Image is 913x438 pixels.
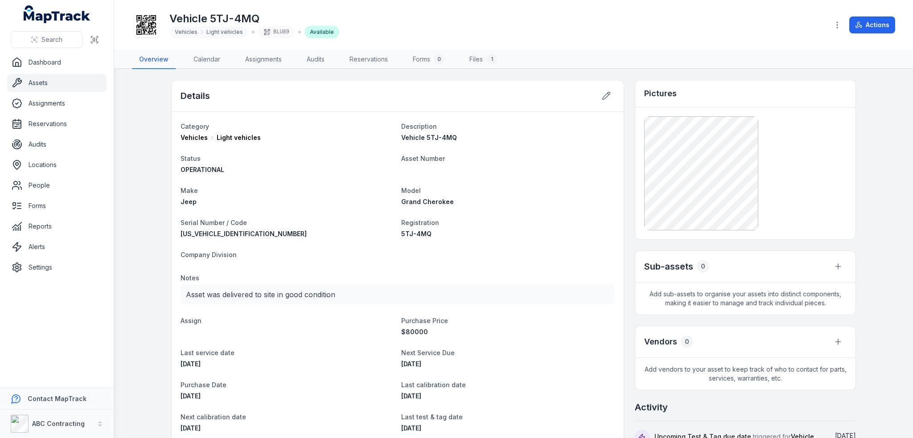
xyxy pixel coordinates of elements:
span: [DATE] [181,360,201,368]
a: MapTrack [24,5,90,23]
span: Last test & tag date [401,413,463,421]
a: Files1 [462,50,504,69]
span: Grand Cherokee [401,198,454,205]
time: 16/08/2025, 7:00:00 am [181,424,201,432]
span: [DATE] [401,360,421,368]
h2: Activity [635,401,668,413]
span: Vehicles [181,133,208,142]
span: Last service date [181,349,234,356]
span: Add sub-assets to organise your assets into distinct components, making it easier to manage and t... [635,282,855,315]
a: Forms0 [406,50,452,69]
time: 16/01/2025, 7:00:00 am [181,360,201,368]
a: Assets [7,74,107,92]
span: OPERATIONAL [181,166,224,173]
span: Next Service Due [401,349,455,356]
a: Alerts [7,238,107,256]
h3: Vendors [644,336,677,348]
a: Calendar [186,50,227,69]
strong: Contact MapTrack [28,395,86,402]
time: 02/12/2024, 7:00:00 am [181,392,201,400]
a: Audits [300,50,332,69]
div: BLU89 [258,26,295,38]
div: 0 [697,260,709,273]
span: Add vendors to your asset to keep track of who to contact for parts, services, warranties, etc. [635,358,855,390]
a: Locations [7,156,107,174]
span: Notes [181,274,199,282]
span: [US_VEHICLE_IDENTIFICATION_NUMBER] [181,230,307,237]
a: Forms [7,197,107,215]
a: Reports [7,217,107,235]
span: Asset Number [401,155,445,162]
time: 16/02/2025, 7:00:00 am [401,424,421,432]
strong: ABC Contracting [32,420,85,427]
span: Light vehicles [206,29,243,36]
span: [DATE] [181,424,201,432]
button: Actions [849,16,895,33]
a: Reservations [7,115,107,133]
span: Description [401,123,437,130]
time: 16/02/2025, 7:00:00 am [401,392,421,400]
a: Overview [132,50,176,69]
a: Audits [7,135,107,153]
h1: Vehicle 5TJ-4MQ [169,12,339,26]
span: Light vehicles [217,133,261,142]
span: Status [181,155,201,162]
a: Reservations [342,50,395,69]
span: Next calibration date [181,413,246,421]
div: 0 [434,54,444,65]
span: Purchase Date [181,381,226,389]
span: Jeep [181,198,197,205]
span: [DATE] [401,424,421,432]
span: Make [181,187,198,194]
span: Vehicles [175,29,197,36]
span: Search [41,35,62,44]
button: Search [11,31,82,48]
span: Registration [401,219,439,226]
a: Settings [7,258,107,276]
a: Assignments [7,94,107,112]
span: Model [401,187,421,194]
h2: Sub-assets [644,260,693,273]
span: Category [181,123,209,130]
a: Dashboard [7,53,107,71]
h2: Details [181,90,210,102]
span: Vehicle 5TJ-4MQ [401,134,457,141]
span: Assign [181,317,202,324]
span: [DATE] [401,392,421,400]
div: 0 [681,336,693,348]
span: Company Division [181,251,237,258]
a: Assignments [238,50,289,69]
h3: Pictures [644,87,677,100]
span: [DATE] [181,392,201,400]
div: 1 [486,54,497,65]
a: People [7,176,107,194]
div: Available [304,26,339,38]
p: Asset was delivered to site in good condition [186,288,609,301]
span: Purchase Price [401,317,448,324]
span: Last calibration date [401,381,466,389]
span: 5TJ-4MQ [401,230,432,237]
span: 80000 AUD [401,328,428,336]
span: Serial Number / Code [181,219,247,226]
time: 16/01/2026, 7:00:00 am [401,360,421,368]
